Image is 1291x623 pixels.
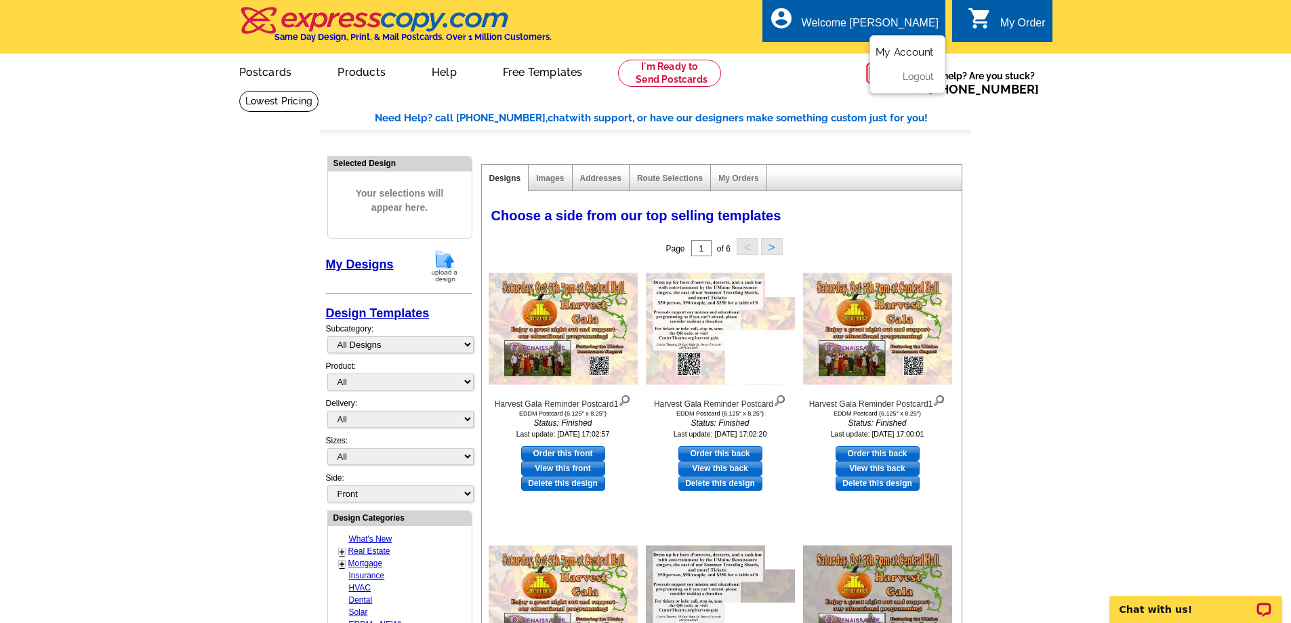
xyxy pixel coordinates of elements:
[516,430,610,438] small: Last update: [DATE] 17:02:57
[218,55,314,87] a: Postcards
[968,6,992,31] i: shopping_cart
[646,273,795,385] img: Harvest Gala Reminder Postcard
[773,392,786,407] img: view design details
[646,410,795,417] div: EDDM Postcard (6.125" x 8.25")
[481,55,604,87] a: Free Templates
[968,15,1046,32] a: shopping_cart My Order
[836,476,920,491] a: Delete this design
[646,417,795,429] i: Status: Finished
[410,55,478,87] a: Help
[338,173,462,228] span: Your selections will appear here.
[548,112,569,124] span: chat
[665,244,684,254] span: Page
[489,392,638,410] div: Harvest Gala Reminder Postcard1
[326,435,472,472] div: Sizes:
[326,323,472,360] div: Subcategory:
[678,461,762,476] a: View this back
[340,559,345,569] a: +
[905,69,1046,96] span: Need help? Are you stuck?
[1000,17,1046,36] div: My Order
[328,511,472,524] div: Design Categories
[865,54,905,93] img: help
[928,82,1039,96] a: [PHONE_NUMBER]
[803,417,952,429] i: Status: Finished
[489,174,521,183] a: Designs
[316,55,407,87] a: Products
[803,273,952,385] img: Harvest Gala Reminder Postcard1
[274,32,552,42] h4: Same Day Design, Print, & Mail Postcards. Over 1 Million Customers.
[831,430,924,438] small: Last update: [DATE] 17:00:01
[489,417,638,429] i: Status: Finished
[326,472,472,504] div: Side:
[536,174,564,183] a: Images
[349,595,373,605] a: Dental
[340,546,345,557] a: +
[580,174,621,183] a: Addresses
[674,430,767,438] small: Last update: [DATE] 17:02:20
[521,461,605,476] a: View this front
[348,559,383,568] a: Mortgage
[521,476,605,491] a: Delete this design
[769,6,794,31] i: account_circle
[802,17,939,36] div: Welcome [PERSON_NAME]
[905,82,1039,96] span: Call
[717,244,731,254] span: of 6
[933,392,945,407] img: view design details
[328,157,472,169] div: Selected Design
[876,46,934,58] a: My Account
[489,273,638,385] img: Harvest Gala Reminder Postcard1
[718,174,758,183] a: My Orders
[646,392,795,410] div: Harvest Gala Reminder Postcard
[326,360,472,397] div: Product:
[761,238,783,255] button: >
[521,446,605,461] a: use this design
[1101,580,1291,623] iframe: LiveChat chat widget
[489,410,638,417] div: EDDM Postcard (6.125" x 8.25")
[678,476,762,491] a: Delete this design
[678,446,762,461] a: use this design
[375,110,971,126] div: Need Help? call [PHONE_NUMBER], with support, or have our designers make something custom just fo...
[326,397,472,435] div: Delivery:
[903,71,934,82] a: Logout
[637,174,703,183] a: Route Selections
[491,208,781,223] span: Choose a side from our top selling templates
[326,306,430,320] a: Design Templates
[427,249,462,283] img: upload-design
[348,546,390,556] a: Real Estate
[618,392,631,407] img: view design details
[326,258,394,271] a: My Designs
[349,607,368,617] a: Solar
[349,534,392,544] a: What's New
[836,446,920,461] a: use this design
[836,461,920,476] a: View this back
[349,583,371,592] a: HVAC
[803,392,952,410] div: Harvest Gala Reminder Postcard1
[349,571,385,580] a: Insurance
[737,238,758,255] button: <
[239,16,552,42] a: Same Day Design, Print, & Mail Postcards. Over 1 Million Customers.
[803,410,952,417] div: EDDM Postcard (6.125" x 8.25")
